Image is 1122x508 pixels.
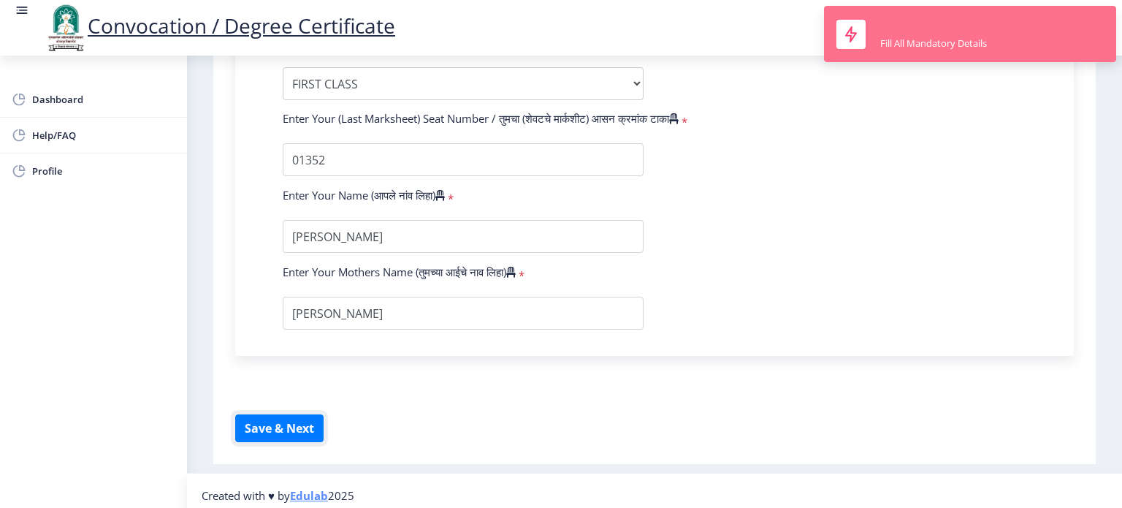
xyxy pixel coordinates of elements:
span: Created with ♥ by 2025 [202,488,354,503]
a: Convocation / Degree Certificate [44,12,395,39]
input: Enter Your Mothers Name [283,297,644,330]
img: logo [44,3,88,53]
span: Profile [32,162,175,180]
label: Enter Your (Last Marksheet) Seat Number / तुमचा (शेवटचे मार्कशीट) आसन क्रमांक टाका [283,111,679,126]
button: Save & Next [235,414,324,442]
span: Help/FAQ [32,126,175,144]
label: Enter Your Name (आपले नांव लिहा) [283,188,445,202]
div: Fill All Mandatory Details [880,37,987,50]
label: Enter Your Mothers Name (तुमच्या आईचे नाव लिहा) [283,265,516,279]
input: Enter Your Seat Number [283,143,644,176]
a: Edulab [290,488,328,503]
span: Dashboard [32,91,175,108]
input: Enter Your Name [283,220,644,253]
